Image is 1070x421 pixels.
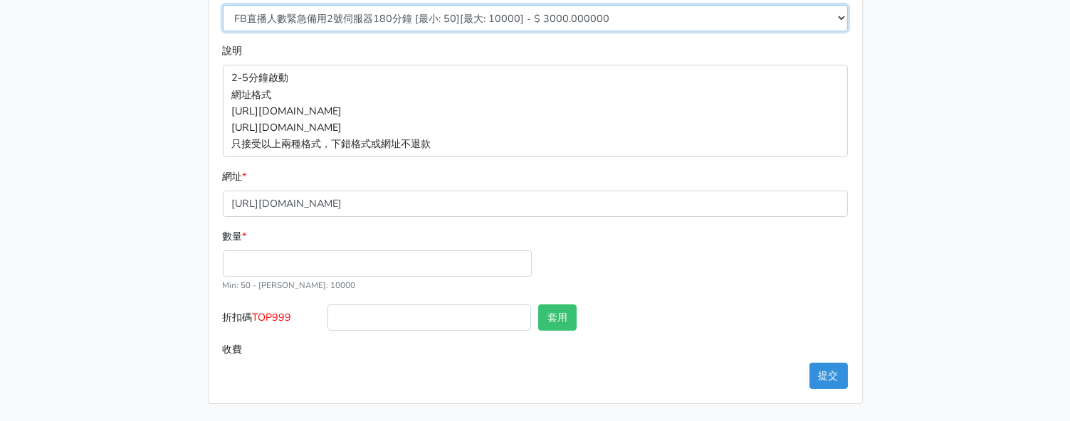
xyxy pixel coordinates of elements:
button: 提交 [809,363,848,389]
span: TOP999 [253,310,292,324]
p: 2-5分鐘啟動 網址格式 [URL][DOMAIN_NAME] [URL][DOMAIN_NAME] 只接受以上兩種格式，下錯格式或網址不退款 [223,65,848,156]
label: 網址 [223,169,247,185]
label: 折扣碼 [219,304,325,336]
button: 套用 [538,304,577,331]
label: 說明 [223,43,243,59]
label: 數量 [223,228,247,245]
small: Min: 50 - [PERSON_NAME]: 10000 [223,279,356,291]
label: 收費 [219,336,325,363]
input: 格式為https://www.facebook.com/topfblive/videos/123456789/ [223,191,848,217]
